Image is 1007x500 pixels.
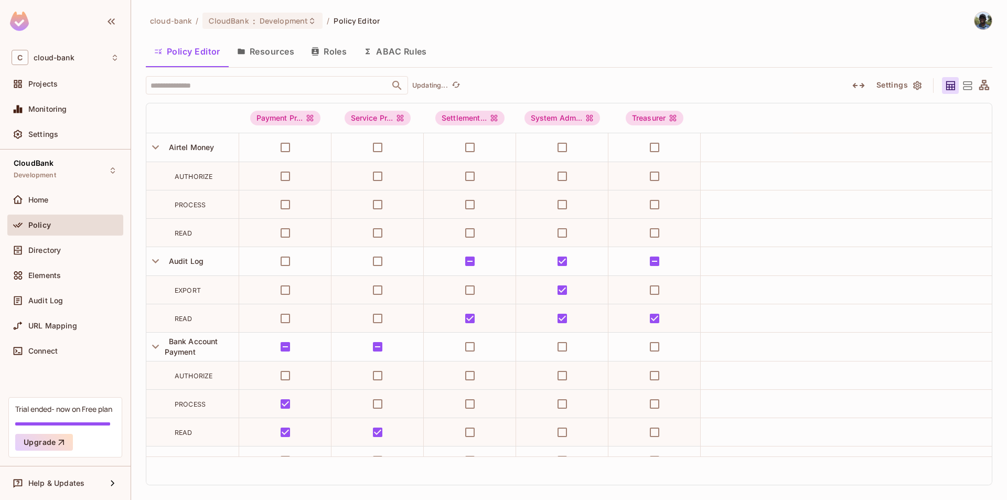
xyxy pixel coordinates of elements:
[165,257,203,265] span: Audit Log
[250,111,321,125] div: Payment Pr...
[165,143,215,152] span: Airtel Money
[175,286,201,294] span: EXPORT
[12,50,28,65] span: C
[175,400,206,408] span: PROCESS
[28,296,63,305] span: Audit Log
[14,171,56,179] span: Development
[390,78,404,93] button: Open
[175,315,192,323] span: READ
[165,337,218,356] span: Bank Account Payment
[435,111,505,125] div: Settlement...
[15,434,73,451] button: Upgrade
[448,79,463,92] span: Click to refresh data
[175,372,212,380] span: AUTHORIZE
[28,80,58,88] span: Projects
[196,16,198,26] li: /
[14,159,53,167] span: CloudBank
[872,77,925,94] button: Settings
[28,347,58,355] span: Connect
[209,16,248,26] span: CloudBank
[626,111,683,125] div: Treasurer
[34,54,74,62] span: Workspace: cloud-bank
[28,105,67,113] span: Monitoring
[175,429,192,437] span: READ
[260,16,308,26] span: Development
[452,80,460,91] span: refresh
[252,17,256,25] span: :
[450,79,463,92] button: refresh
[10,12,29,31] img: SReyMgAAAABJRU5ErkJggg==
[175,201,206,209] span: PROCESS
[165,456,221,465] span: Customer KYC
[524,111,601,125] div: System Adm...
[175,173,212,180] span: AUTHORIZE
[146,38,229,65] button: Policy Editor
[28,221,51,229] span: Policy
[345,111,411,125] span: Service Provider Operations Manager
[229,38,303,65] button: Resources
[28,271,61,280] span: Elements
[15,404,112,414] div: Trial ended- now on Free plan
[355,38,435,65] button: ABAC Rules
[250,111,321,125] span: Payment Processor
[175,229,192,237] span: READ
[28,130,58,139] span: Settings
[28,196,49,204] span: Home
[334,16,380,26] span: Policy Editor
[412,81,448,90] p: Updating...
[974,12,992,29] img: Rajiv Mounguengue
[524,111,601,125] span: System Administrator
[150,16,191,26] span: the active workspace
[28,246,61,254] span: Directory
[303,38,355,65] button: Roles
[327,16,329,26] li: /
[435,111,505,125] span: Settlement Manager
[28,479,84,487] span: Help & Updates
[345,111,411,125] div: Service Pr...
[28,322,77,330] span: URL Mapping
